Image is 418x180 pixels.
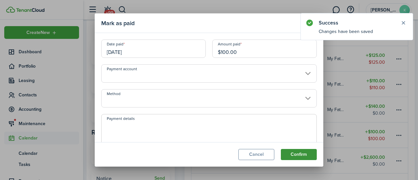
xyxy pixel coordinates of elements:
button: Cancel [238,149,274,160]
input: mm/dd/yyyy [101,40,206,58]
input: 0.00 [212,40,317,58]
notify-body: Changes have been saved [301,28,413,40]
modal-title: Mark as paid [101,17,306,29]
button: Close notify [399,18,408,27]
button: Confirm [281,149,317,160]
notify-title: Success [319,19,394,27]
